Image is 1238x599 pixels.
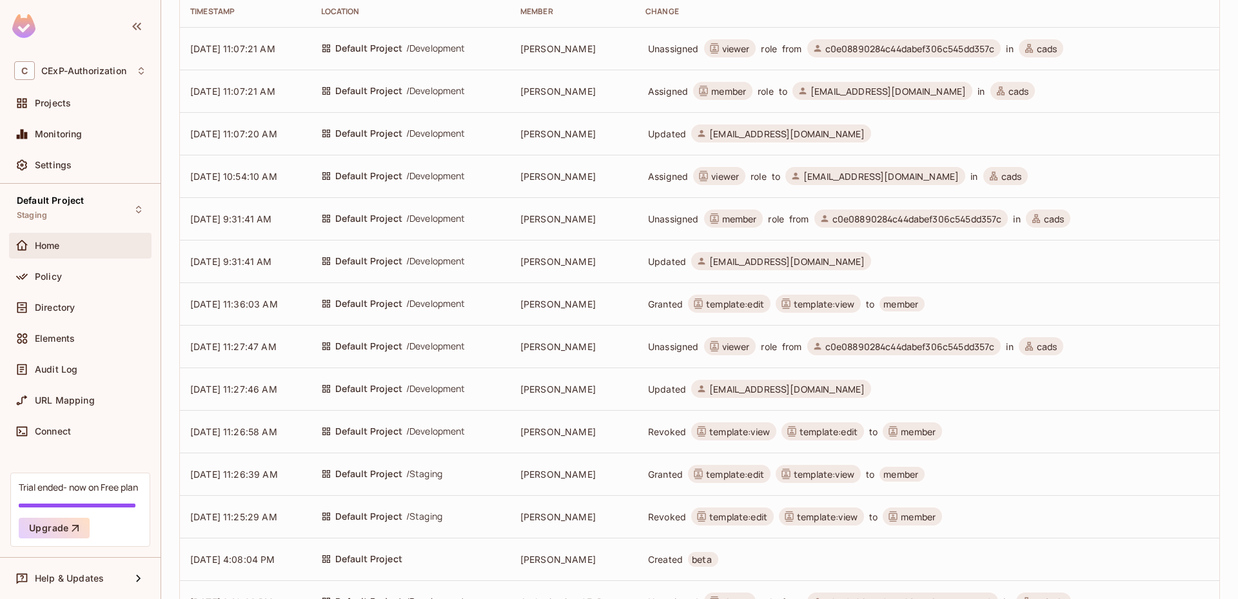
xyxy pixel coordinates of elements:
span: Default Project [335,339,402,353]
div: Timestamp [190,6,300,17]
span: [EMAIL_ADDRESS][DOMAIN_NAME] [709,383,865,395]
span: [DATE] 11:27:47 AM [190,341,277,352]
span: Created [648,553,683,565]
span: cads [1037,340,1057,353]
span: [DATE] 10:54:10 AM [190,171,277,182]
span: [PERSON_NAME] [520,128,596,139]
span: [DATE] 11:25:29 AM [190,511,277,522]
span: [DATE] 11:26:58 AM [190,426,277,437]
span: role [768,213,784,225]
span: [PERSON_NAME] [520,511,596,522]
span: member [722,213,757,225]
span: template:view [709,426,770,438]
span: [PERSON_NAME] [520,299,596,309]
span: Updated [648,383,686,395]
span: Home [35,241,60,251]
span: member [901,426,936,438]
span: [DATE] 11:26:39 AM [190,469,278,480]
span: [PERSON_NAME] [520,384,596,395]
span: in [1013,213,1020,225]
span: member [883,298,918,310]
span: Audit Log [35,364,77,375]
span: Revoked [648,426,686,438]
span: Projects [35,98,71,108]
span: [PERSON_NAME] [520,469,596,480]
span: Default Project [335,467,402,481]
span: Default Project [335,382,402,396]
div: Location [321,6,500,17]
span: role [751,170,767,182]
div: Change [645,6,1209,17]
span: Updated [648,255,686,268]
span: cads [1001,170,1022,182]
span: [DATE] 11:07:21 AM [190,43,275,54]
span: [DATE] 4:08:04 PM [190,554,275,565]
span: in [1006,340,1013,353]
span: to [772,170,780,182]
span: / Development [406,254,466,268]
span: [PERSON_NAME] [520,554,596,565]
img: SReyMgAAAABJRU5ErkJggg== [12,14,35,38]
span: to [866,298,874,310]
span: cads [1044,213,1065,225]
span: / Development [406,169,466,183]
span: in [978,85,985,97]
span: [DATE] 11:27:46 AM [190,384,277,395]
span: Granted [648,468,683,480]
span: [PERSON_NAME] [520,341,596,352]
span: [EMAIL_ADDRESS][DOMAIN_NAME] [709,255,865,268]
span: in [1006,43,1013,55]
span: / Staging [406,467,442,481]
span: Connect [35,426,71,437]
span: Elements [35,333,75,344]
span: member [901,511,936,523]
span: c0e08890284c44dabef306c545dd357c [825,43,995,55]
span: Default Project [335,254,402,268]
span: to [866,468,874,480]
span: template:edit [706,298,764,310]
span: C [14,61,35,80]
span: [DATE] 11:07:20 AM [190,128,277,139]
span: / Development [406,297,466,311]
span: Default Project [335,84,402,98]
span: Unassigned [648,213,699,225]
span: viewer [722,43,750,55]
span: [EMAIL_ADDRESS][DOMAIN_NAME] [803,170,959,182]
span: template:edit [706,468,764,480]
span: viewer [722,340,750,353]
span: [DATE] 11:07:21 AM [190,86,275,97]
span: viewer [711,170,739,182]
span: URL Mapping [35,395,95,406]
span: [PERSON_NAME] [520,171,596,182]
span: Updated [648,128,686,140]
span: c0e08890284c44dabef306c545dd357c [825,340,995,353]
span: Monitoring [35,129,83,139]
span: Default Project [335,424,402,438]
span: template:edit [800,426,858,438]
span: Default Project [335,211,402,226]
span: in [970,170,978,182]
span: template:edit [709,511,767,523]
span: from [782,340,802,353]
span: to [869,426,878,438]
span: Default Project [335,126,402,141]
span: [PERSON_NAME] [520,43,596,54]
span: Assigned [648,170,688,182]
span: member [883,468,918,480]
span: [PERSON_NAME] [520,213,596,224]
span: to [779,85,787,97]
span: / Development [406,41,466,55]
span: Default Project [335,41,402,55]
span: role [761,340,777,353]
span: [PERSON_NAME] [520,426,596,437]
span: Default Project [335,297,402,311]
span: Default Project [335,509,402,524]
span: / Development [406,126,466,141]
span: [DATE] 11:36:03 AM [190,299,278,309]
span: Assigned [648,85,688,97]
span: beta [692,553,712,565]
span: Workspace: CExP-Authorization [41,66,126,76]
span: [EMAIL_ADDRESS][DOMAIN_NAME] [811,85,966,97]
div: Trial ended- now on Free plan [19,481,138,493]
span: to [869,511,878,523]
